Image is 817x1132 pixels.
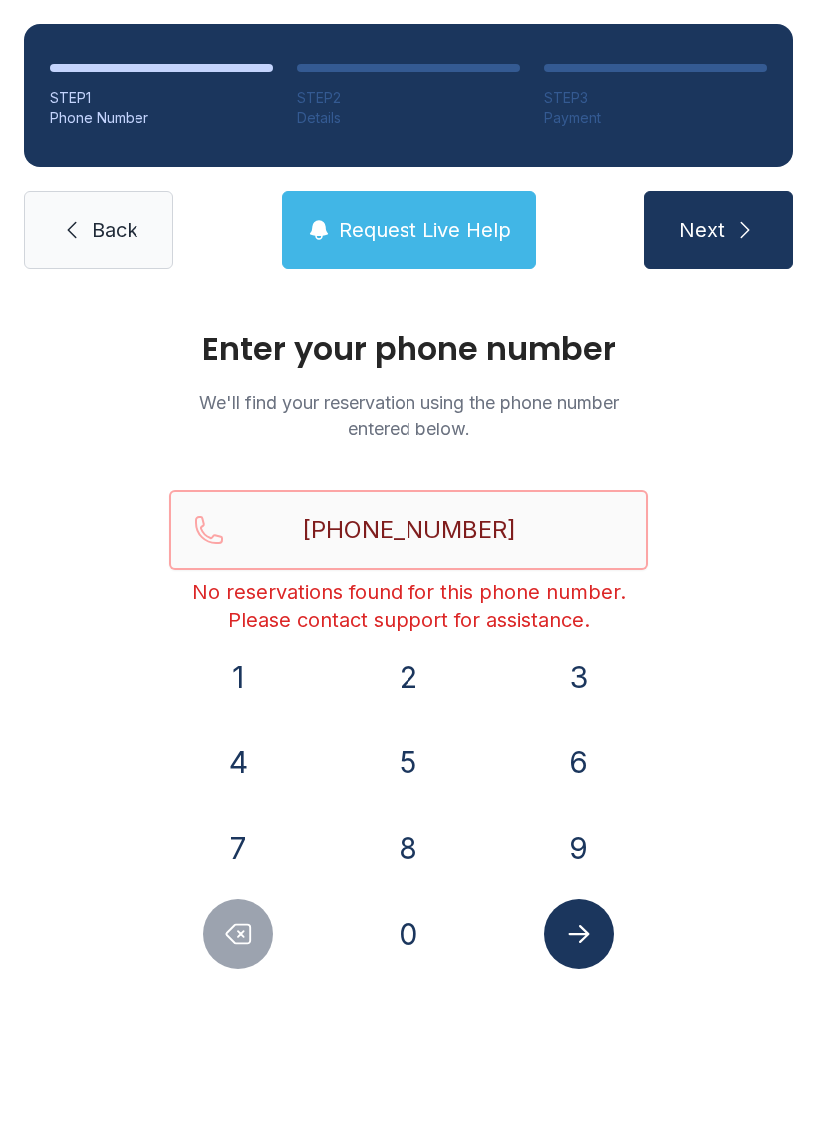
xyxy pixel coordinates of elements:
div: Payment [544,108,767,128]
button: 7 [203,813,273,883]
button: 3 [544,642,614,711]
span: Back [92,216,137,244]
input: Reservation phone number [169,490,648,570]
button: Delete number [203,899,273,969]
button: 1 [203,642,273,711]
button: 4 [203,727,273,797]
span: Request Live Help [339,216,511,244]
h1: Enter your phone number [169,333,648,365]
button: 5 [374,727,443,797]
div: Phone Number [50,108,273,128]
div: STEP 3 [544,88,767,108]
button: 0 [374,899,443,969]
button: 9 [544,813,614,883]
button: 8 [374,813,443,883]
button: 2 [374,642,443,711]
div: STEP 2 [297,88,520,108]
p: We'll find your reservation using the phone number entered below. [169,389,648,442]
div: Details [297,108,520,128]
span: Next [680,216,725,244]
div: STEP 1 [50,88,273,108]
button: Submit lookup form [544,899,614,969]
button: 6 [544,727,614,797]
div: No reservations found for this phone number. Please contact support for assistance. [169,578,648,634]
